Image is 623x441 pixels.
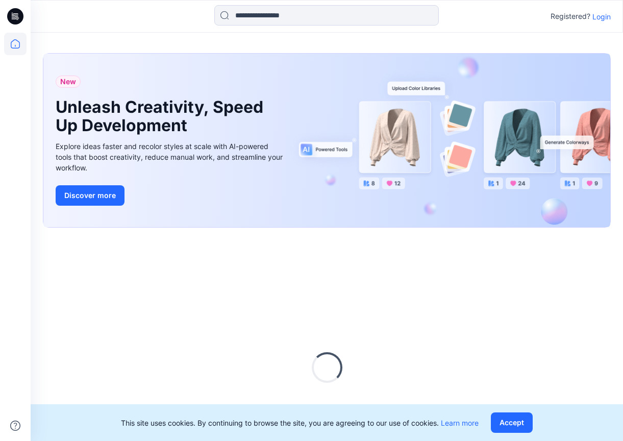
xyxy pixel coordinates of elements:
[60,76,76,88] span: New
[56,141,285,173] div: Explore ideas faster and recolor styles at scale with AI-powered tools that boost creativity, red...
[441,419,479,427] a: Learn more
[56,185,285,206] a: Discover more
[551,10,590,22] p: Registered?
[56,185,124,206] button: Discover more
[121,418,479,428] p: This site uses cookies. By continuing to browse the site, you are agreeing to our use of cookies.
[592,11,611,22] p: Login
[491,412,533,433] button: Accept
[56,98,270,135] h1: Unleash Creativity, Speed Up Development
